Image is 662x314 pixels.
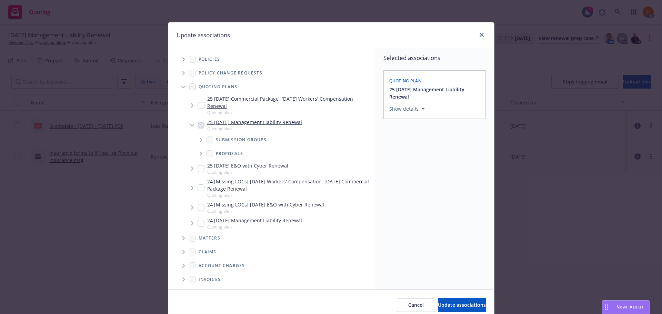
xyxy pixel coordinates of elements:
[408,302,424,308] span: Cancel
[478,31,486,39] a: close
[207,192,372,198] span: Quoting plan
[199,236,220,240] span: Matters
[616,304,644,310] span: Nova Assist
[216,138,267,142] span: Submission groups
[397,298,435,312] button: Cancel
[199,71,262,75] span: Policy change requests
[199,85,238,89] span: Quoting plans
[207,201,324,208] a: 24 [Missing LOCs] [DATE] E&O with Cyber Renewal
[216,152,243,156] span: Proposals
[207,169,288,175] span: Quoting plan
[199,57,220,61] span: Policies
[602,301,611,314] div: Drag to move
[389,86,481,100] button: 25 [DATE] Management Liability Renewal
[207,95,372,110] a: 25 [DATE] Commercial Package, [DATE] Workers' Compensation Renewal
[438,298,486,312] button: Update associations
[389,78,422,84] span: Quoting plan
[199,277,221,282] span: Invoices
[199,250,217,254] span: Claims
[207,178,372,192] a: 24 [Missing LOCs] [DATE] Workers' Compensation, [DATE] Commercial Package Renewal
[387,105,428,113] button: Show details
[168,52,375,286] div: Tree Example
[602,300,650,314] button: Nova Assist
[207,110,372,115] span: Quoting plan
[438,302,486,308] span: Update associations
[207,224,302,230] span: Quoting plan
[207,162,288,169] a: 25 [DATE] E&O with Cyber Renewal
[199,264,245,268] span: Account charges
[207,217,302,224] a: 24 [DATE] Management Liability Renewal
[207,208,324,214] span: Quoting plan
[383,54,486,62] span: Selected associations
[177,31,230,40] h1: Update associations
